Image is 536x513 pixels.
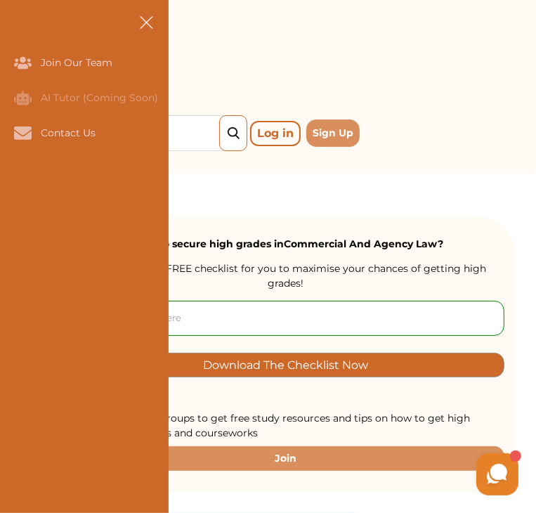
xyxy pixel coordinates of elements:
[228,127,240,140] img: search_icon
[306,119,360,147] button: Sign Up
[199,450,522,499] iframe: HelpCrunch
[128,238,443,250] strong: Want to secure high grades in Commercial And Agency Law ?
[250,121,301,146] p: Log in
[85,262,486,290] span: We’ve created a FREE checklist for you to maximise your chances of getting high grades!
[203,357,368,373] p: Download The Checklist Now
[67,446,504,471] button: Join
[67,301,504,336] input: Enter your email here
[67,353,504,377] button: [object Object]
[67,411,504,441] p: Join our law study groups to get free study resources and tips on how to get high grades in your ...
